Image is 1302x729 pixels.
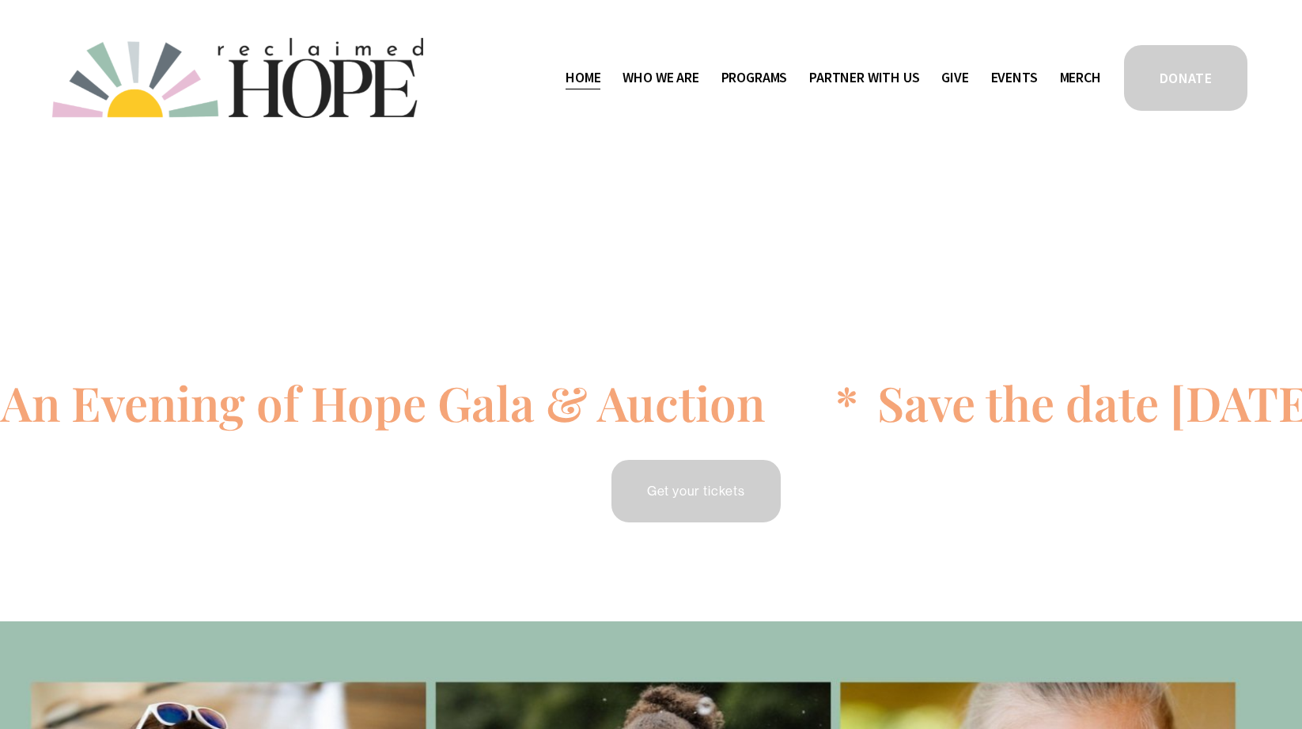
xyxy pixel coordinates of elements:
a: Home [566,65,600,90]
span: Who We Are [623,66,698,89]
a: Get your tickets [609,458,783,525]
a: Merch [1060,65,1101,90]
a: Events [991,65,1038,90]
a: folder dropdown [809,65,919,90]
a: DONATE [1122,43,1250,113]
a: folder dropdown [623,65,698,90]
span: Programs [721,66,788,89]
a: folder dropdown [721,65,788,90]
a: Give [941,65,968,90]
span: Partner With Us [809,66,919,89]
img: Reclaimed Hope Initiative [52,38,423,118]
